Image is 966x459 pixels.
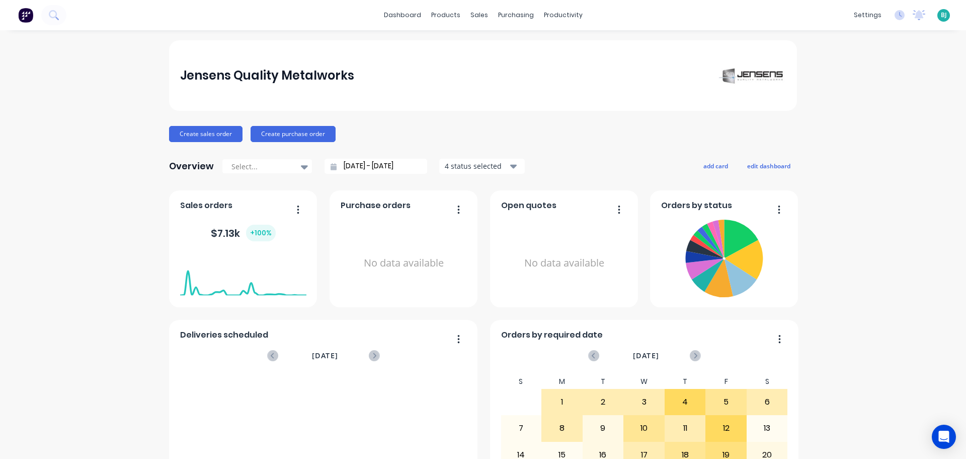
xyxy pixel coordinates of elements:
div: 11 [665,416,705,441]
div: S [747,374,788,389]
button: Create sales order [169,126,243,142]
button: edit dashboard [741,159,797,172]
div: M [541,374,583,389]
span: BJ [941,11,947,20]
span: [DATE] [633,350,659,361]
div: 13 [747,416,787,441]
div: T [665,374,706,389]
div: 1 [542,389,582,415]
div: 10 [624,416,664,441]
div: products [426,8,465,23]
div: Open Intercom Messenger [932,425,956,449]
button: add card [697,159,735,172]
div: 5 [706,389,746,415]
div: No data available [501,216,627,311]
div: settings [849,8,887,23]
span: Sales orders [180,200,232,212]
img: Jensens Quality Metalworks [715,65,786,86]
span: Orders by required date [501,329,603,341]
span: Purchase orders [341,200,411,212]
div: W [623,374,665,389]
div: 12 [706,416,746,441]
a: dashboard [379,8,426,23]
div: T [583,374,624,389]
img: Factory [18,8,33,23]
div: F [705,374,747,389]
div: S [501,374,542,389]
div: No data available [341,216,467,311]
div: Jensens Quality Metalworks [180,65,354,86]
div: purchasing [493,8,539,23]
div: 4 [665,389,705,415]
div: 2 [583,389,623,415]
div: 9 [583,416,623,441]
div: sales [465,8,493,23]
span: [DATE] [312,350,338,361]
div: Overview [169,156,214,176]
button: 4 status selected [439,159,525,174]
span: Orders by status [661,200,732,212]
span: Deliveries scheduled [180,329,268,341]
div: 6 [747,389,787,415]
button: Create purchase order [251,126,336,142]
div: + 100 % [246,225,276,241]
div: 3 [624,389,664,415]
div: $ 7.13k [211,225,276,241]
div: 8 [542,416,582,441]
div: productivity [539,8,588,23]
span: Open quotes [501,200,556,212]
div: 4 status selected [445,161,508,171]
div: 7 [501,416,541,441]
